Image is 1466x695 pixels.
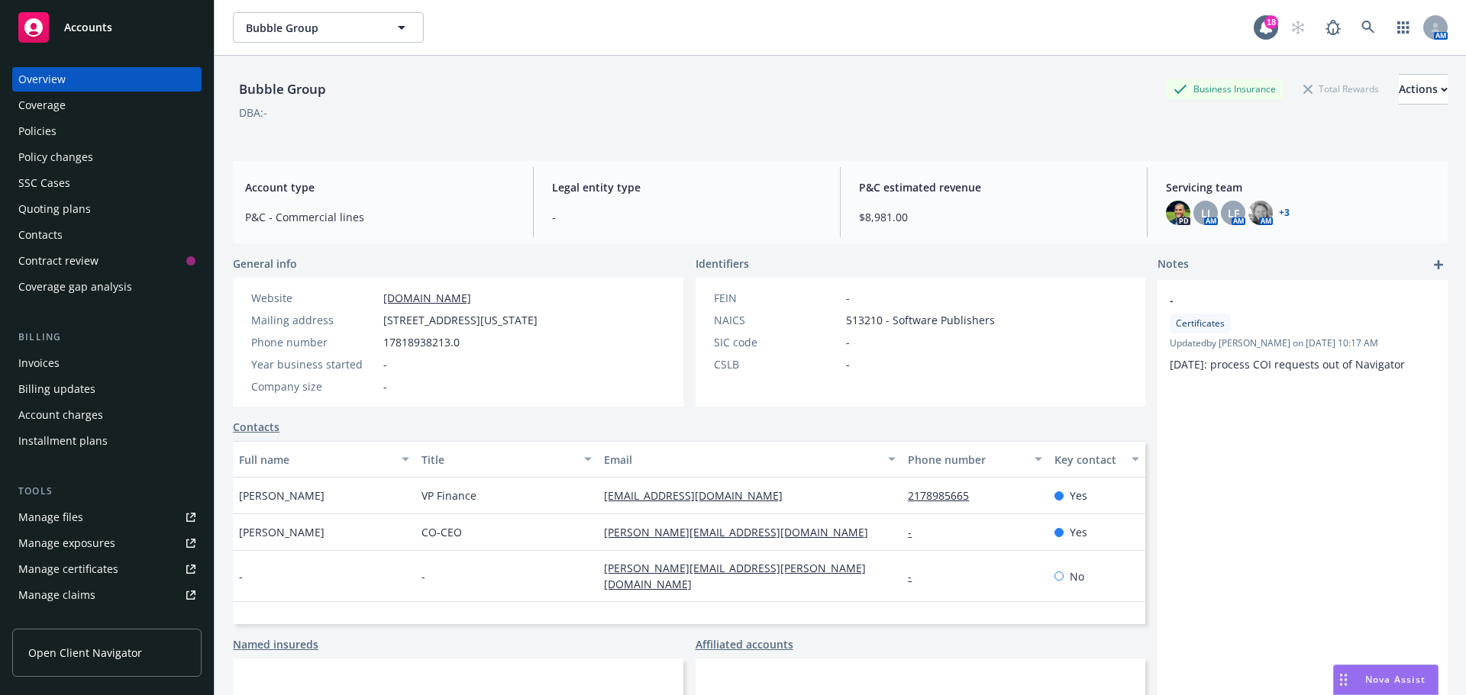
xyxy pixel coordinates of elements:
a: SSC Cases [12,171,202,195]
a: Policy changes [12,145,202,169]
span: Yes [1070,487,1087,504]
img: photo [1248,201,1273,225]
div: Billing [12,330,202,345]
a: Accounts [12,6,202,49]
a: Installment plans [12,429,202,453]
span: - [552,209,822,225]
span: Nova Assist [1365,673,1426,686]
div: Manage exposures [18,531,115,555]
div: Drag to move [1334,665,1353,694]
a: Overview [12,67,202,92]
span: Updated by [PERSON_NAME] on [DATE] 10:17 AM [1170,336,1435,350]
div: Bubble Group [233,79,332,99]
div: 18 [1264,15,1278,29]
span: 513210 - Software Publishers [846,312,995,328]
button: Phone number [902,441,1048,478]
div: Manage files [18,505,83,529]
div: -CertificatesUpdatedby [PERSON_NAME] on [DATE] 10:17 AM[DATE]: process COI requests out of Navigator [1158,280,1448,385]
div: FEIN [714,290,840,306]
button: Full name [233,441,415,478]
a: Billing updates [12,377,202,401]
a: Manage exposures [12,531,202,555]
div: Overview [18,67,66,92]
div: Account charges [18,403,103,427]
a: [PERSON_NAME][EMAIL_ADDRESS][PERSON_NAME][DOMAIN_NAME] [604,561,866,591]
span: - [846,356,850,372]
div: Installment plans [18,429,108,453]
div: Invoices [18,351,60,375]
span: [STREET_ADDRESS][US_STATE] [383,312,538,328]
img: photo [1166,201,1190,225]
a: 2178985665 [908,488,981,503]
a: Account charges [12,403,202,427]
a: Contacts [12,223,202,247]
span: - [1170,292,1396,308]
div: Manage claims [18,583,95,607]
a: Manage files [12,505,202,529]
div: Company size [251,378,377,394]
span: P&C - Commercial lines [245,209,515,225]
div: DBA: - [239,105,267,121]
span: Accounts [64,21,112,34]
a: Manage BORs [12,609,202,633]
div: Tools [12,484,202,499]
div: Contacts [18,223,63,247]
span: 17818938213.0 [383,334,460,350]
div: Manage BORs [18,609,90,633]
a: Report a Bug [1318,12,1348,43]
span: Identifiers [696,256,749,272]
div: Title [421,452,575,468]
span: $8,981.00 [859,209,1129,225]
a: Start snowing [1283,12,1313,43]
span: - [383,378,387,394]
div: Policies [18,119,57,143]
span: LI [1201,205,1210,221]
a: Switch app [1388,12,1419,43]
a: Quoting plans [12,197,202,221]
a: [PERSON_NAME][EMAIL_ADDRESS][DOMAIN_NAME] [604,525,880,539]
button: Key contact [1048,441,1145,478]
span: P&C estimated revenue [859,179,1129,195]
span: Yes [1070,524,1087,540]
span: VP Finance [421,487,476,504]
div: Coverage [18,93,66,117]
a: Coverage [12,93,202,117]
span: - [239,568,243,584]
button: Bubble Group [233,12,424,43]
div: CSLB [714,356,840,372]
div: Key contact [1054,452,1122,468]
span: Servicing team [1166,179,1435,195]
a: - [908,525,924,539]
div: Email [604,452,879,468]
button: Nova Assist [1333,664,1439,695]
button: Title [415,441,598,478]
div: Actions [1399,75,1448,104]
div: Policy changes [18,145,93,169]
a: Manage claims [12,583,202,607]
a: [EMAIL_ADDRESS][DOMAIN_NAME] [604,488,795,503]
span: [DATE]: process COI requests out of Navigator [1170,357,1405,372]
a: Coverage gap analysis [12,275,202,299]
a: Policies [12,119,202,143]
div: Mailing address [251,312,377,328]
div: Manage certificates [18,557,118,581]
div: Phone number [251,334,377,350]
a: add [1429,256,1448,274]
div: Total Rewards [1296,79,1387,98]
a: +3 [1279,208,1290,217]
button: Email [598,441,902,478]
a: Named insureds [233,636,318,652]
span: - [383,356,387,372]
span: Legal entity type [552,179,822,195]
span: Certificates [1176,317,1225,330]
a: - [908,569,924,584]
span: Notes [1158,256,1189,274]
button: Actions [1399,74,1448,105]
span: [PERSON_NAME] [239,524,325,540]
div: SIC code [714,334,840,350]
div: Quoting plans [18,197,91,221]
a: Invoices [12,351,202,375]
div: Year business started [251,356,377,372]
span: General info [233,256,297,272]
